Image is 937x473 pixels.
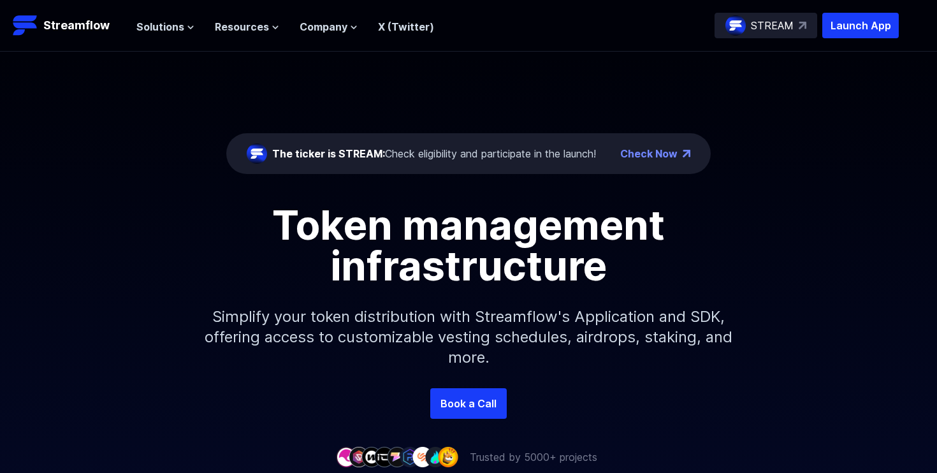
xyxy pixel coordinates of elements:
p: Streamflow [43,17,110,34]
img: company-6 [400,447,420,467]
img: top-right-arrow.png [683,150,690,157]
img: company-7 [412,447,433,467]
img: streamflow-logo-circle.png [247,143,267,164]
button: Resources [215,19,279,34]
span: Solutions [136,19,184,34]
img: company-8 [425,447,446,467]
img: company-1 [336,447,356,467]
img: company-4 [374,447,395,467]
p: Simplify your token distribution with Streamflow's Application and SDK, offering access to custom... [194,286,743,388]
img: Streamflow Logo [13,13,38,38]
span: The ticker is STREAM: [272,147,385,160]
button: Company [300,19,358,34]
img: company-2 [349,447,369,467]
span: Company [300,19,347,34]
p: Trusted by 5000+ projects [470,449,597,465]
h1: Token management infrastructure [182,205,755,286]
p: STREAM [751,18,794,33]
button: Launch App [822,13,899,38]
span: Resources [215,19,269,34]
img: company-3 [361,447,382,467]
img: streamflow-logo-circle.png [725,15,746,36]
button: Solutions [136,19,194,34]
div: Check eligibility and participate in the launch! [272,146,596,161]
a: STREAM [715,13,817,38]
img: top-right-arrow.svg [799,22,806,29]
a: Check Now [620,146,678,161]
img: company-9 [438,447,458,467]
a: Streamflow [13,13,124,38]
a: X (Twitter) [378,20,434,33]
img: company-5 [387,447,407,467]
a: Book a Call [430,388,507,419]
